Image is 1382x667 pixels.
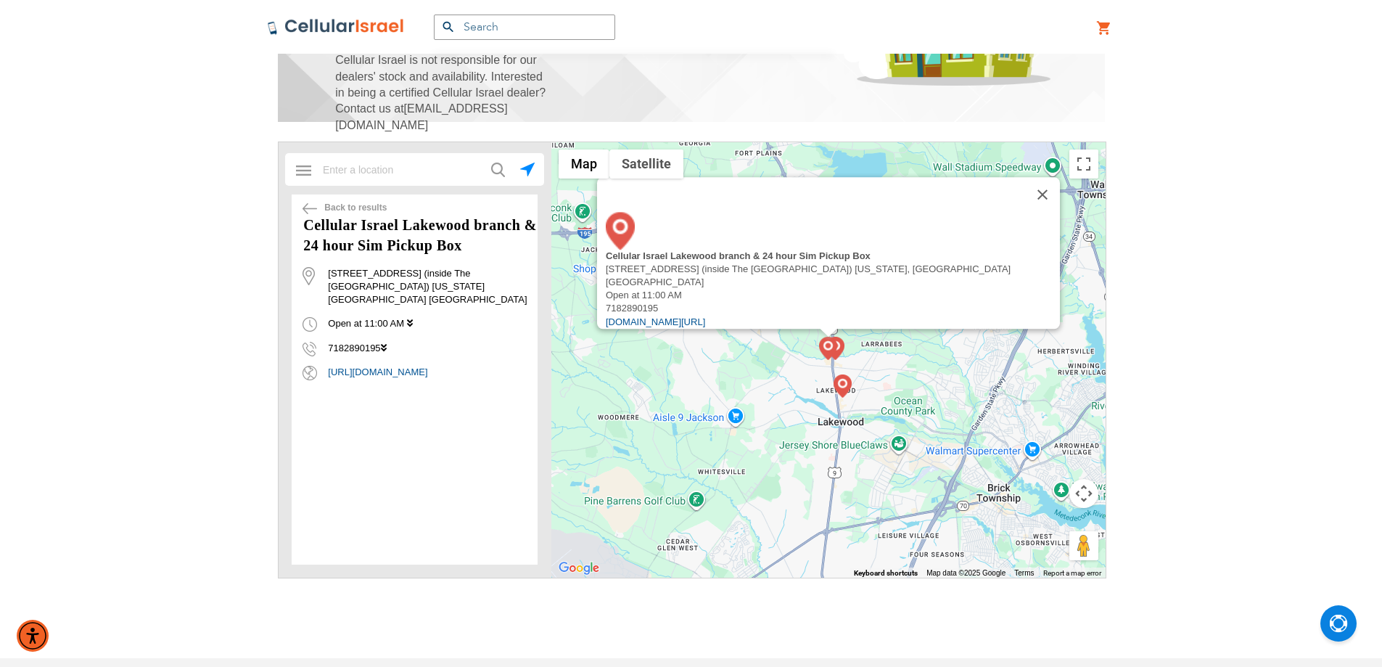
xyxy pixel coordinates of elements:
[559,150,609,179] button: Show street map
[606,289,1060,302] div: Open at 11:00 AM
[1069,531,1098,560] button: Drag Pegman onto the map to open Street View
[555,559,603,578] img: Google
[292,215,538,256] h3: Cellular Israel Lakewood branch & 24 hour Sim Pickup Box
[314,155,517,184] input: Enter a location
[1043,569,1101,577] a: Report a map error
[1014,569,1034,577] a: Terms
[310,366,538,379] a: [URL][DOMAIN_NAME]
[606,316,705,327] a: [DOMAIN_NAME][URL]
[434,15,615,40] input: Search
[854,568,918,578] button: Keyboard shortcuts
[17,620,49,652] div: Accessibility Menu
[324,202,387,214] span: Back to results
[303,343,386,353] span: 7182890195
[555,559,603,578] a: Open this area in Google Maps (opens a new window)
[926,569,1005,577] span: Map data ©2025 Google
[606,263,1011,287] span: [STREET_ADDRESS] (inside The [GEOGRAPHIC_DATA]) [US_STATE], [GEOGRAPHIC_DATA] [GEOGRAPHIC_DATA]
[609,150,683,179] button: Show satellite imagery
[1069,479,1098,508] button: Map camera controls
[328,318,404,329] span: Open at 11:00 AM
[606,249,1060,262] div: Cellular Israel Lakewood branch & 24 hour Sim Pickup Box
[310,267,538,307] span: [STREET_ADDRESS] (inside The [GEOGRAPHIC_DATA]) [US_STATE][GEOGRAPHIC_DATA] [GEOGRAPHIC_DATA]
[267,18,405,36] img: Cellular Israel Logo
[606,302,1060,315] div: 7182890195
[1069,150,1098,179] button: Toggle fullscreen view
[1025,177,1060,212] button: Close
